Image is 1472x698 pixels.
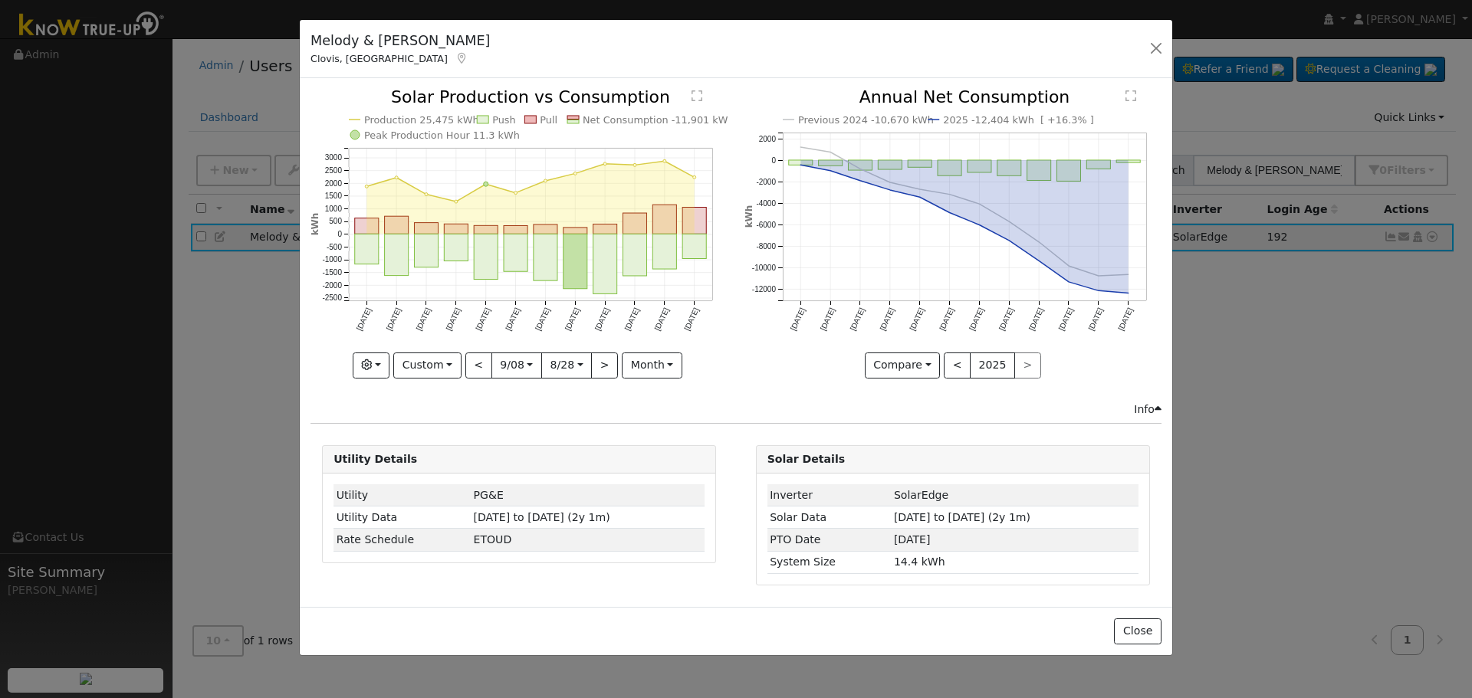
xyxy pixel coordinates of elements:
[848,306,866,332] text: [DATE]
[333,484,471,506] td: Utility
[415,223,439,234] rect: onclick=""
[653,234,677,270] rect: onclick=""
[504,226,527,234] rect: onclick=""
[1125,272,1132,278] circle: onclick=""
[563,234,587,289] rect: onclick=""
[514,192,517,195] circle: onclick=""
[683,306,701,332] text: [DATE]
[1066,263,1072,269] circle: onclick=""
[474,489,504,501] span: ID: 13145365, authorized: 10/09/23
[333,506,471,529] td: Utility Data
[364,129,520,141] text: Peak Production Hour 11.3 kWh
[333,529,471,551] td: Rate Schedule
[789,306,807,332] text: [DATE]
[325,166,343,175] text: 2500
[474,511,610,523] span: [DATE] to [DATE] (2y 1m)
[491,352,542,378] button: 9/08
[859,87,1069,107] text: Annual Net Consumption
[818,306,836,332] text: [DATE]
[333,453,417,465] strong: Utility Details
[1096,274,1102,280] circle: onclick=""
[683,234,707,259] rect: onclick=""
[771,156,776,165] text: 0
[622,352,682,378] button: month
[395,176,398,179] circle: onclick=""
[692,90,702,102] text: 
[908,160,932,167] rect: onclick=""
[1116,306,1134,332] text: [DATE]
[938,306,955,332] text: [DATE]
[1125,290,1132,297] circle: onclick=""
[848,160,872,170] rect: onclick=""
[751,285,776,293] text: -12000
[767,453,845,465] strong: Solar Details
[968,306,985,332] text: [DATE]
[944,352,971,378] button: <
[857,178,863,184] circle: onclick=""
[474,533,512,546] span: N
[355,306,373,332] text: [DATE]
[574,172,577,175] circle: onclick=""
[1096,288,1102,294] circle: onclick=""
[878,160,902,169] rect: onclick=""
[1086,160,1110,169] rect: onclick=""
[323,268,343,277] text: -1500
[534,306,551,332] text: [DATE]
[788,160,812,165] rect: onclick=""
[970,352,1015,378] button: 2025
[534,234,557,281] rect: onclick=""
[364,114,479,126] text: Production 25,475 kWh
[1066,279,1072,285] circle: onclick=""
[323,294,343,303] text: -2500
[756,199,776,208] text: -4000
[997,160,1021,175] rect: onclick=""
[693,176,696,179] circle: onclick=""
[365,185,368,188] circle: onclick=""
[1036,239,1042,245] circle: onclick=""
[683,208,707,234] rect: onclick=""
[968,160,991,172] rect: onclick=""
[653,306,671,332] text: [DATE]
[415,306,432,332] text: [DATE]
[894,489,948,501] span: ID: 3737086, authorized: 09/12/23
[633,164,636,167] circle: onclick=""
[455,52,469,64] a: Map
[758,135,776,143] text: 2000
[878,306,895,332] text: [DATE]
[603,162,606,165] circle: onclick=""
[943,114,1094,126] text: 2025 -12,404 kWh [ +16.3% ]
[541,352,592,378] button: 8/28
[887,187,893,193] circle: onclick=""
[492,114,516,126] text: Push
[329,218,342,226] text: 500
[756,221,776,229] text: -6000
[797,144,803,150] circle: onclick=""
[445,306,462,332] text: [DATE]
[1027,306,1045,332] text: [DATE]
[534,224,557,234] rect: onclick=""
[1114,618,1161,644] button: Close
[540,114,558,126] text: Pull
[857,166,863,172] circle: onclick=""
[338,231,343,239] text: 0
[916,186,922,192] circle: onclick=""
[827,168,833,174] circle: onclick=""
[504,306,521,332] text: [DATE]
[504,234,527,272] rect: onclick=""
[327,243,342,251] text: -500
[455,201,458,204] circle: onclick=""
[865,352,941,378] button: Compare
[938,160,961,175] rect: onclick=""
[323,256,343,264] text: -1000
[563,228,587,234] rect: onclick=""
[355,218,379,234] rect: onclick=""
[391,87,670,107] text: Solar Production vs Consumption
[445,234,468,261] rect: onclick=""
[1134,401,1161,418] div: Info
[310,213,320,236] text: kWh
[818,160,842,165] rect: onclick=""
[997,306,1015,332] text: [DATE]
[591,352,618,378] button: >
[908,306,925,332] text: [DATE]
[1116,160,1140,162] rect: onclick=""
